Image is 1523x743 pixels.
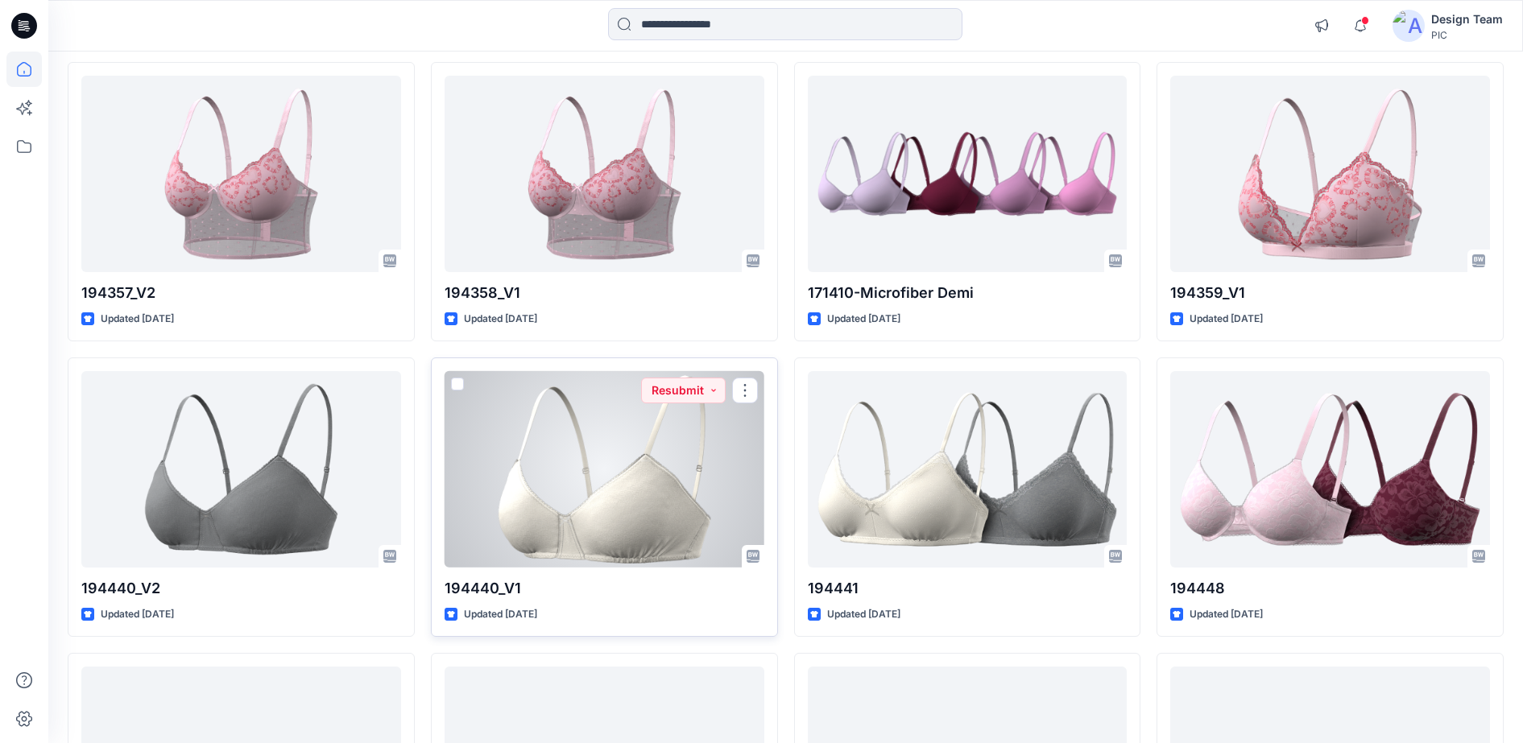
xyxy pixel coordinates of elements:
[1170,282,1490,304] p: 194359_V1
[81,76,401,273] a: 194357_V2
[445,371,764,568] a: 194440_V1
[827,311,900,328] p: Updated [DATE]
[827,606,900,623] p: Updated [DATE]
[1170,371,1490,568] a: 194448
[1393,10,1425,42] img: avatar
[1431,10,1503,29] div: Design Team
[445,577,764,600] p: 194440_V1
[81,371,401,568] a: 194440_V2
[1190,311,1263,328] p: Updated [DATE]
[81,577,401,600] p: 194440_V2
[808,371,1128,568] a: 194441
[101,606,174,623] p: Updated [DATE]
[1190,606,1263,623] p: Updated [DATE]
[445,282,764,304] p: 194358_V1
[464,606,537,623] p: Updated [DATE]
[445,76,764,273] a: 194358_V1
[81,282,401,304] p: 194357_V2
[1170,577,1490,600] p: 194448
[808,577,1128,600] p: 194441
[1170,76,1490,273] a: 194359_V1
[464,311,537,328] p: Updated [DATE]
[101,311,174,328] p: Updated [DATE]
[808,76,1128,273] a: 171410-Microfiber Demi
[1431,29,1503,41] div: PIC
[808,282,1128,304] p: 171410-Microfiber Demi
